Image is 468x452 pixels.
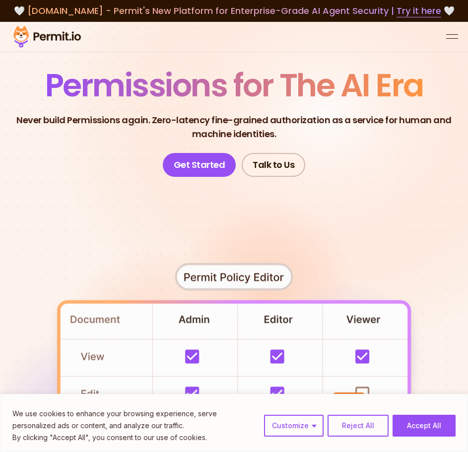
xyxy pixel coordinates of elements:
[242,153,305,177] a: Talk to Us
[12,408,257,432] p: We use cookies to enhance your browsing experience, serve personalized ads or content, and analyz...
[397,4,441,17] a: Try it here
[8,113,460,141] p: Never build Permissions again. Zero-latency fine-grained authorization as a service for human and...
[10,4,458,18] div: 🤍 🤍
[446,31,458,43] button: open menu
[12,432,257,444] p: By clicking "Accept All", you consent to our use of cookies.
[264,415,324,437] button: Customize
[27,4,441,17] span: [DOMAIN_NAME] - Permit's New Platform for Enterprise-Grade AI Agent Security |
[393,415,456,437] button: Accept All
[328,415,389,437] button: Reject All
[10,24,84,50] img: Permit logo
[163,153,236,177] a: Get Started
[45,63,423,107] span: Permissions for The AI Era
